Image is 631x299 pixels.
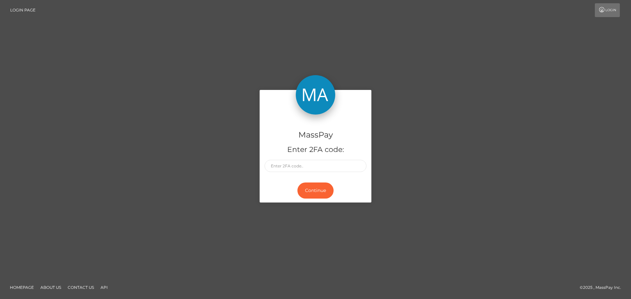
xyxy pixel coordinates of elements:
div: © 2025 , MassPay Inc. [580,284,626,291]
h4: MassPay [265,129,366,141]
a: API [98,282,110,292]
input: Enter 2FA code.. [265,160,366,172]
a: About Us [38,282,64,292]
a: Contact Us [65,282,97,292]
button: Continue [297,182,334,199]
a: Login [595,3,620,17]
img: MassPay [296,75,335,115]
a: Login Page [10,3,35,17]
a: Homepage [7,282,36,292]
h5: Enter 2FA code: [265,145,366,155]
